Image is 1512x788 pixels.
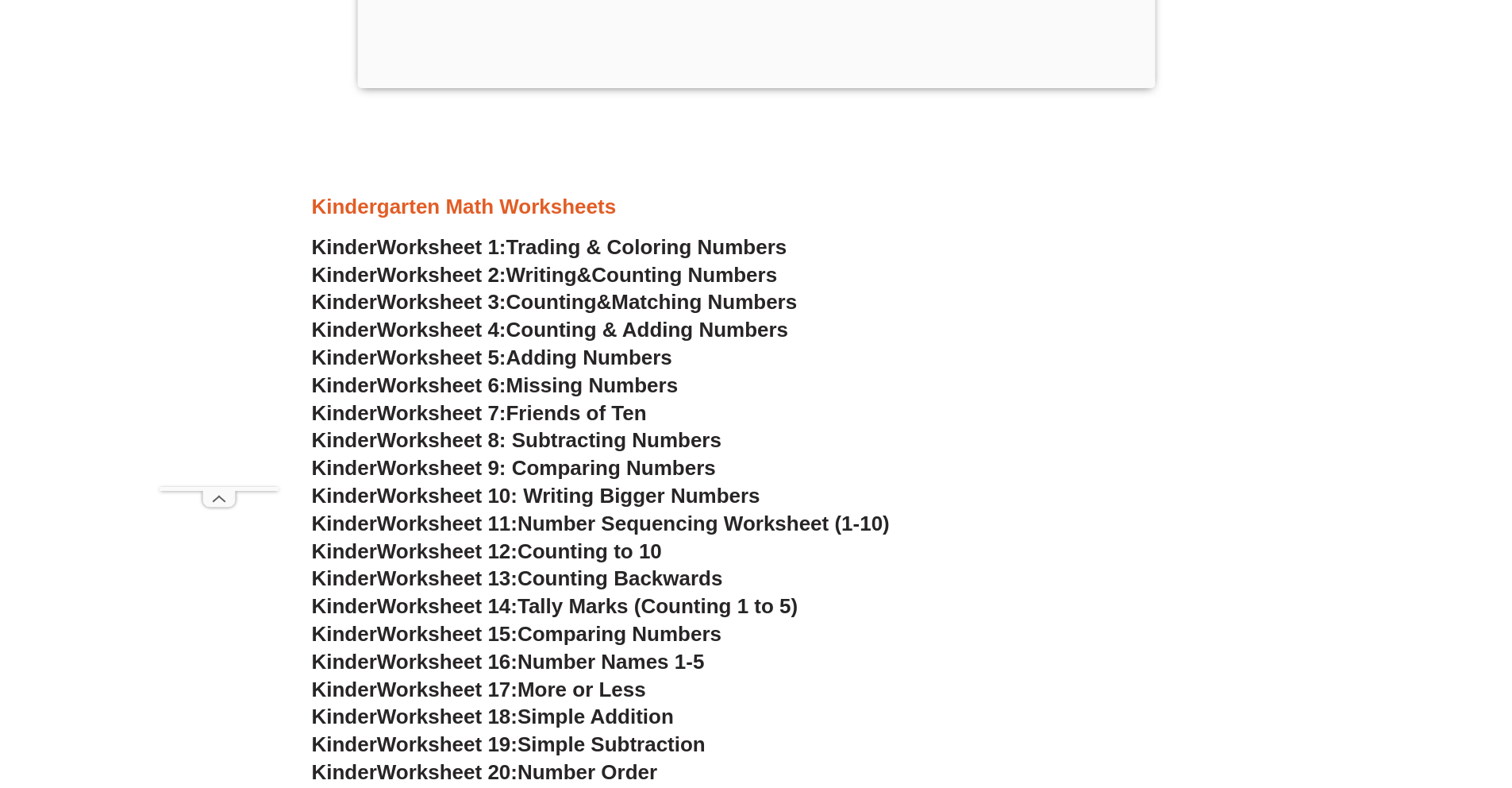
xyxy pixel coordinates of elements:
a: KinderWorksheet 6:Missing Numbers [312,373,679,397]
span: Kinder [312,594,377,618]
span: Worksheet 5: [377,346,506,369]
span: Worksheet 19: [377,732,517,756]
span: Worksheet 13: [377,566,517,590]
span: Kinder [312,539,377,563]
span: Kinder [312,705,377,728]
a: KinderWorksheet 7:Friends of Ten [312,401,647,425]
span: Kinder [312,484,377,508]
span: Matching Numbers [611,290,797,314]
span: Kinder [312,622,377,646]
span: Kinder [312,290,377,314]
a: KinderWorksheet 9: Comparing Numbers [312,456,716,480]
a: KinderWorksheet 4:Counting & Adding Numbers [312,318,789,342]
span: Counting & Adding Numbers [506,318,789,342]
a: KinderWorksheet 3:Counting&Matching Numbers [312,290,798,314]
span: Missing Numbers [506,373,679,397]
span: Number Order [517,760,657,784]
span: Counting to 10 [517,539,662,563]
span: Counting Numbers [591,263,777,287]
span: Counting Backwards [517,566,722,590]
span: Kinder [312,760,377,784]
span: Comparing Numbers [517,622,721,646]
a: KinderWorksheet 1:Trading & Coloring Numbers [312,235,787,259]
span: Worksheet 1: [377,235,506,259]
span: Worksheet 18: [377,705,517,728]
span: Worksheet 2: [377,263,506,287]
span: Writing [506,263,577,287]
span: Worksheet 3: [377,290,506,314]
span: Tally Marks (Counting 1 to 5) [517,594,798,618]
span: Kinder [312,650,377,674]
span: Friends of Ten [506,401,647,425]
span: Kinder [312,678,377,701]
span: Worksheet 6: [377,373,506,397]
span: Adding Numbers [506,346,672,369]
span: Kinder [312,732,377,756]
span: Worksheet 11: [377,512,517,535]
span: Simple Addition [517,705,674,728]
span: Worksheet 8: Subtracting Numbers [377,428,721,452]
span: Kinder [312,346,377,369]
span: Kinder [312,318,377,342]
span: Worksheet 17: [377,678,517,701]
span: Simple Subtraction [517,732,706,756]
iframe: Advertisement [160,40,279,487]
span: Worksheet 9: Comparing Numbers [377,456,716,480]
span: Counting [506,290,597,314]
span: Kinder [312,566,377,590]
span: Worksheet 14: [377,594,517,618]
span: Kinder [312,263,377,287]
span: Kinder [312,456,377,480]
h3: Kindergarten Math Worksheets [312,194,1201,221]
span: Number Sequencing Worksheet (1-10) [517,512,890,535]
iframe: Chat Widget [1240,608,1512,788]
a: KinderWorksheet 2:Writing&Counting Numbers [312,263,778,287]
a: KinderWorksheet 8: Subtracting Numbers [312,428,721,452]
span: Kinder [312,401,377,425]
span: Kinder [312,428,377,452]
span: Worksheet 20: [377,760,517,784]
span: Worksheet 7: [377,401,506,425]
span: Worksheet 12: [377,539,517,563]
span: More or Less [517,678,646,701]
span: Kinder [312,235,377,259]
span: Worksheet 4: [377,318,506,342]
span: Worksheet 16: [377,650,517,674]
span: Trading & Coloring Numbers [506,235,787,259]
a: KinderWorksheet 5:Adding Numbers [312,346,672,369]
a: KinderWorksheet 10: Writing Bigger Numbers [312,484,760,508]
span: Number Names 1-5 [517,650,704,674]
span: Kinder [312,373,377,397]
span: Worksheet 15: [377,622,517,646]
span: Worksheet 10: Writing Bigger Numbers [377,484,760,508]
span: Kinder [312,512,377,535]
